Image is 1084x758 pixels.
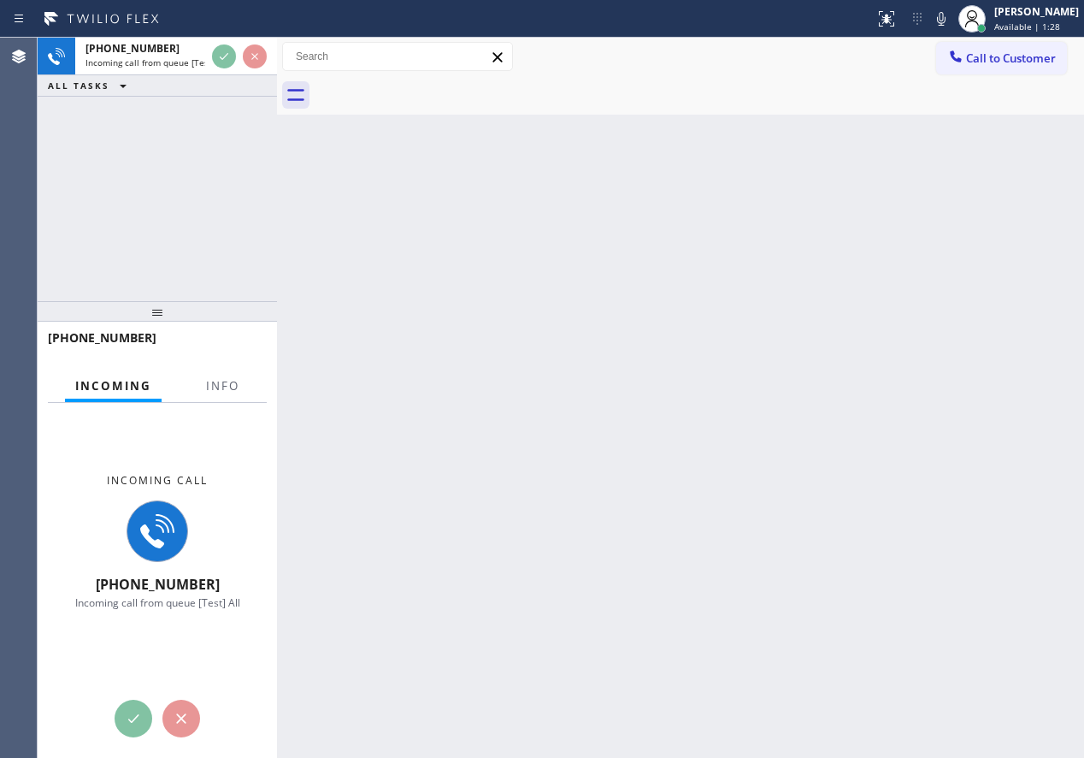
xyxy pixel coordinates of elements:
[85,41,180,56] span: [PHONE_NUMBER]
[936,42,1067,74] button: Call to Customer
[994,21,1060,33] span: Available | 1:28
[48,329,156,346] span: [PHONE_NUMBER]
[162,700,200,737] button: Reject
[196,370,250,403] button: Info
[75,595,240,610] span: Incoming call from queue [Test] All
[212,44,236,68] button: Accept
[85,56,227,68] span: Incoming call from queue [Test] All
[966,50,1056,66] span: Call to Customer
[929,7,953,31] button: Mute
[48,80,109,92] span: ALL TASKS
[38,75,144,96] button: ALL TASKS
[243,44,267,68] button: Reject
[115,700,152,737] button: Accept
[283,43,512,70] input: Search
[75,378,151,394] span: Incoming
[65,370,162,403] button: Incoming
[206,378,239,394] span: Info
[96,575,220,594] span: [PHONE_NUMBER]
[994,4,1079,19] div: [PERSON_NAME]
[107,473,208,488] span: Incoming call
